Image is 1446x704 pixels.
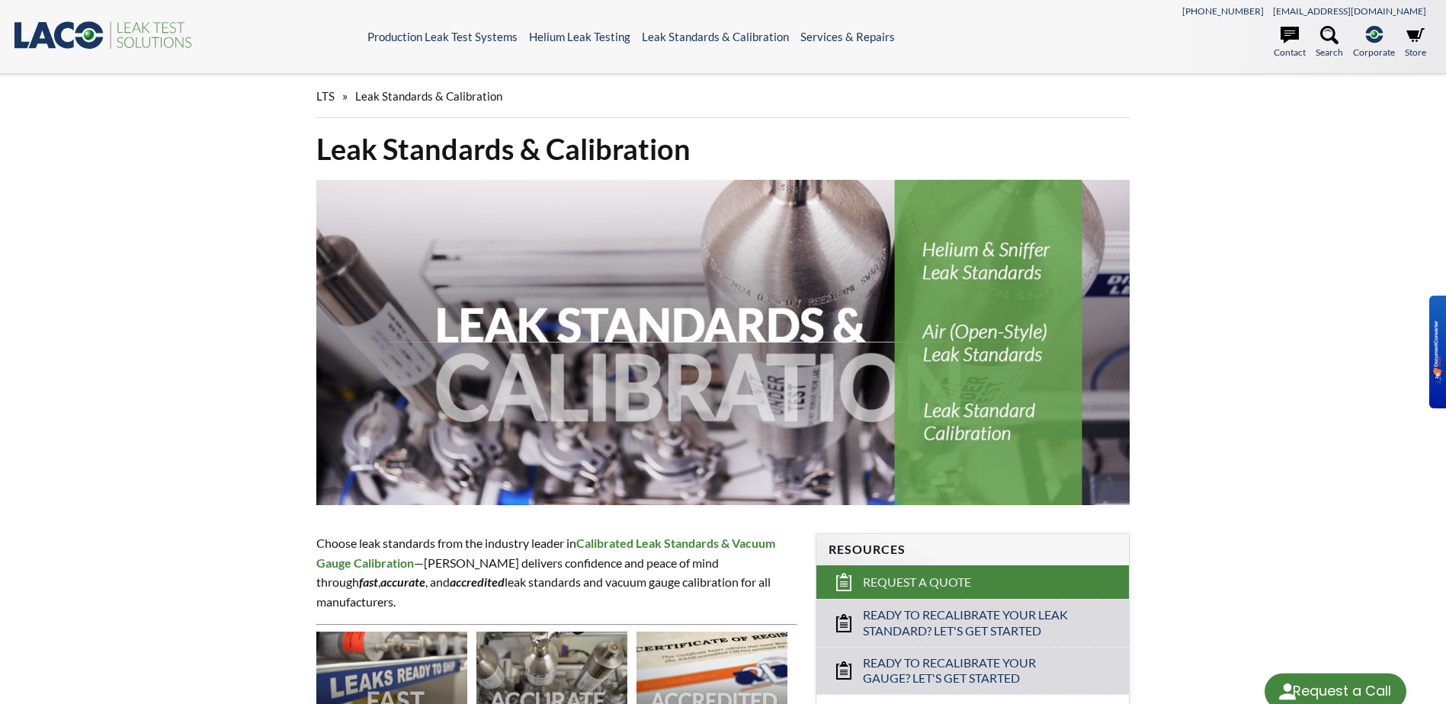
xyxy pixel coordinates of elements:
a: Store [1405,26,1426,59]
p: Choose leak standards from the industry leader in —[PERSON_NAME] delivers confidence and peace of... [316,533,797,611]
a: Search [1316,26,1343,59]
span: Ready to Recalibrate Your Gauge? Let's Get Started [863,655,1084,687]
div: » [316,75,1129,118]
a: Ready to Recalibrate Your Gauge? Let's Get Started [816,647,1129,695]
a: Leak Standards & Calibration [642,30,789,43]
span: Corporate [1353,45,1395,59]
a: Helium Leak Testing [529,30,630,43]
a: Services & Repairs [800,30,895,43]
img: round button [1275,680,1300,704]
strong: Calibrated Leak Standards & Vacuum Gauge Calibration [316,536,775,570]
span: LTS [316,89,335,103]
strong: accurate [380,574,425,589]
a: Production Leak Test Systems [367,30,518,43]
h4: Resources [829,542,1117,558]
span: Leak Standards & Calibration [355,89,502,103]
a: [PHONE_NUMBER] [1182,5,1264,17]
a: Ready to Recalibrate Your Leak Standard? Let's Get Started [816,599,1129,647]
img: Leak Standards & Calibration header [316,180,1129,505]
em: accredited [450,574,505,589]
a: Request a Quote [816,565,1129,599]
span: Request a Quote [863,574,971,590]
a: [EMAIL_ADDRESS][DOMAIN_NAME] [1273,5,1426,17]
h1: Leak Standards & Calibration [316,130,1129,168]
img: BKR5lM0sgkDqAAAAAElFTkSuQmCC [1433,321,1442,383]
span: Ready to Recalibrate Your Leak Standard? Let's Get Started [863,607,1084,639]
a: Contact [1274,26,1306,59]
em: fast [359,574,378,589]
